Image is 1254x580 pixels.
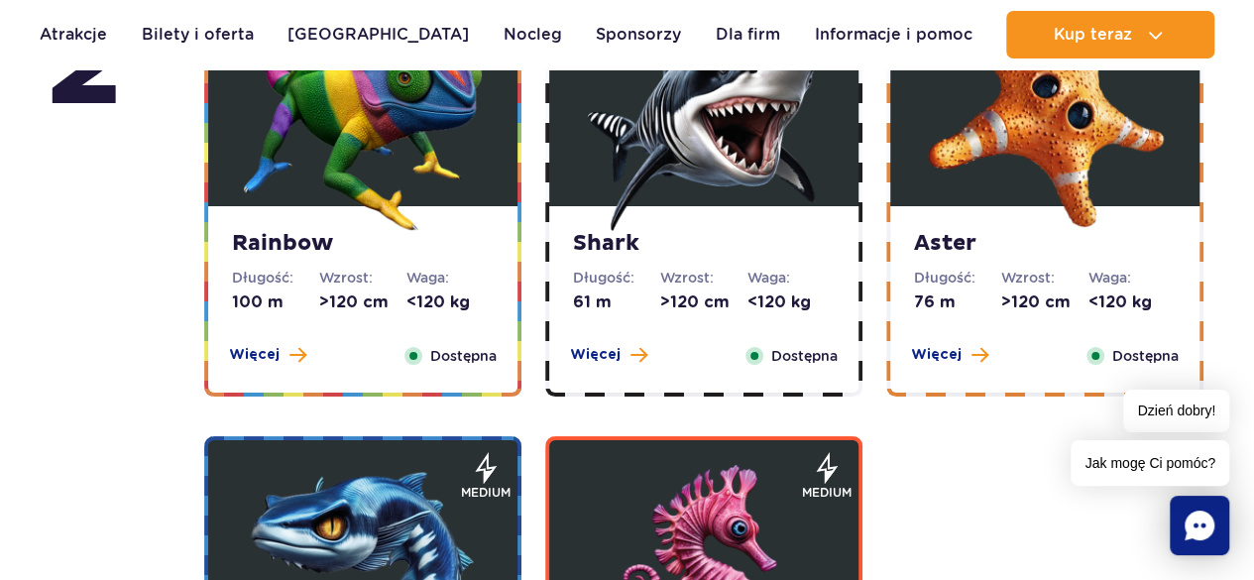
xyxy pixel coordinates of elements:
[573,230,835,258] strong: Shark
[1112,345,1179,367] span: Dostępna
[1088,291,1176,313] dd: <120 kg
[802,484,852,502] span: medium
[573,268,660,288] dt: Długość:
[911,345,988,365] button: Więcej
[1001,291,1088,313] dd: >120 cm
[406,268,494,288] dt: Waga:
[40,11,107,58] a: Atrakcje
[660,268,747,288] dt: Wzrost:
[430,345,497,367] span: Dostępna
[232,230,494,258] strong: Rainbow
[911,345,962,365] span: Więcej
[814,11,971,58] a: Informacje i pomoc
[1170,496,1229,555] div: Chat
[914,268,1001,288] dt: Długość:
[1006,11,1214,58] button: Kup teraz
[771,345,838,367] span: Dostępna
[461,484,511,502] span: medium
[747,268,835,288] dt: Waga:
[660,291,747,313] dd: >120 cm
[1088,268,1176,288] dt: Waga:
[596,11,681,58] a: Sponsorzy
[319,268,406,288] dt: Wzrost:
[287,11,469,58] a: [GEOGRAPHIC_DATA]
[570,345,647,365] button: Więcej
[229,345,306,365] button: Więcej
[1123,390,1229,432] span: Dzień dobry!
[319,291,406,313] dd: >120 cm
[406,291,494,313] dd: <120 kg
[573,291,660,313] dd: 61 m
[570,345,621,365] span: Więcej
[1001,268,1088,288] dt: Wzrost:
[1071,440,1229,486] span: Jak mogę Ci pomóc?
[232,291,319,313] dd: 100 m
[232,268,319,288] dt: Długość:
[1053,26,1131,44] span: Kup teraz
[142,11,254,58] a: Bilety i oferta
[914,230,1176,258] strong: Aster
[229,345,280,365] span: Więcej
[747,291,835,313] dd: <120 kg
[914,291,1001,313] dd: 76 m
[716,11,780,58] a: Dla firm
[504,11,562,58] a: Nocleg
